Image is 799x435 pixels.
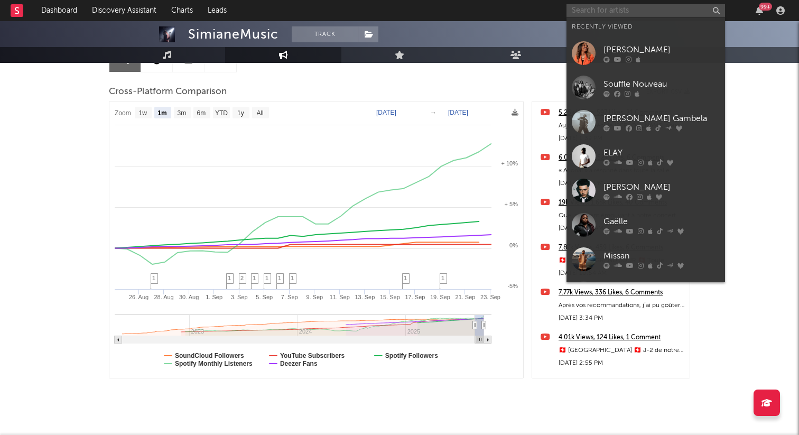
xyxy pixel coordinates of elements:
text: 28. Aug [154,294,173,300]
a: Gaëlle [566,208,725,242]
a: 4.01k Views, 124 Likes, 1 Comment [559,331,684,344]
a: 19k Views, 1.68k Likes, 40 Comments [559,197,684,209]
text: 3m [178,109,187,117]
a: ELAY [566,139,725,173]
div: [PERSON_NAME] [603,181,720,193]
div: Après vos recommandations, j’ai pu goûter la fondue suisse et c’était un régal [559,299,684,312]
text: All [256,109,263,117]
text: 21. Sep [456,294,476,300]
div: Missan [603,249,720,262]
text: 26. Aug [129,294,148,300]
span: Cross-Platform Comparison [109,86,227,98]
text: + 10% [501,160,518,166]
text: 7. Sep [281,294,298,300]
div: 🇨🇭 [GEOGRAPHIC_DATA] 🇨🇭 J-2 de notre grand concert, [PERSON_NAME] à 18h à la [PERSON_NAME][GEOGRA... [559,344,684,357]
text: [DATE] [376,109,396,116]
div: [DATE] 3:39 PM [559,177,684,190]
text: 6m [197,109,206,117]
text: YouTube Subscribers [280,352,345,359]
button: Track [292,26,358,42]
a: Missan [566,242,725,276]
text: 9. Sep [306,294,323,300]
text: 13. Sep [355,294,375,300]
text: 1w [139,109,147,117]
div: Gaëlle [603,215,720,228]
div: [DATE] 3:34 PM [559,312,684,325]
text: -5% [507,283,518,289]
a: [PERSON_NAME] [566,173,725,208]
text: YTD [215,109,228,117]
div: [PERSON_NAME] [603,43,720,56]
text: 19. Sep [430,294,450,300]
a: Souffle Nouveau [566,70,725,105]
button: 99+ [756,6,763,15]
text: Spotify Monthly Listeners [175,360,253,367]
text: [DATE] [448,109,468,116]
a: [PERSON_NAME] Gambela [566,105,725,139]
text: 1m [157,109,166,117]
div: ELAY [603,146,720,159]
div: Souffle Nouveau [603,78,720,90]
div: [PERSON_NAME] Gambela [603,112,720,125]
div: SimianeMusic [188,26,278,42]
text: → [430,109,436,116]
div: « Adonai » a résonné dans toute la salle. Concert de [PERSON_NAME] au [GEOGRAPHIC_DATA] 🇫🇷 [559,164,684,177]
a: 5.25k Views, 597 Likes, 21 Comments [559,107,684,119]
div: 99 + [759,3,772,11]
text: 1. Sep [206,294,222,300]
div: [DATE] 1:39 PM [559,132,684,145]
a: gapman [566,276,725,311]
text: + 5% [505,201,518,207]
text: 11. Sep [330,294,350,300]
a: 7.87k Views, 459 Likes, 6 Comments [559,242,684,254]
span: 1 [278,275,281,281]
span: 1 [441,275,444,281]
span: 1 [253,275,256,281]
text: 0% [509,242,518,248]
div: Aujourd’hui décide [PERSON_NAME] pour ta ville et ton pays ! Ta percée en dépend ! [559,119,684,132]
div: Recently Viewed [572,21,720,33]
text: 30. Aug [179,294,199,300]
span: 2 [240,275,244,281]
text: 23. Sep [480,294,500,300]
span: 1 [152,275,155,281]
div: [DATE] 2:08 AM [559,222,684,235]
a: 5.68k Views, 203 Likes, 11 Comments [559,376,684,389]
text: 5. Sep [256,294,273,300]
text: SoundCloud Followers [175,352,244,359]
text: 3. Sep [231,294,248,300]
input: Search for artists [566,4,725,17]
a: 6.06k Views, 521 Likes, 6 Comments [559,152,684,164]
text: 1y [237,109,244,117]
text: 17. Sep [405,294,425,300]
div: [DATE] 10:54 AM [559,267,684,280]
span: 1 [291,275,294,281]
text: Deezer Fans [280,360,318,367]
a: 7.77k Views, 336 Likes, 6 Comments [559,286,684,299]
div: Quel moment émouvant à notre concert de Genève 🇨🇭 [559,209,684,222]
text: 15. Sep [380,294,400,300]
span: 1 [228,275,231,281]
text: Zoom [115,109,131,117]
div: 🇨🇭 C’EST LE GRAND JOUR 🇨🇭 Toute l’équipe des choristes et des danseuses vous invitent ! [559,254,684,267]
div: [DATE] 2:55 PM [559,357,684,369]
text: Spotify Followers [385,352,438,359]
a: [PERSON_NAME] [566,36,725,70]
span: 1 [265,275,268,281]
span: 1 [404,275,407,281]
